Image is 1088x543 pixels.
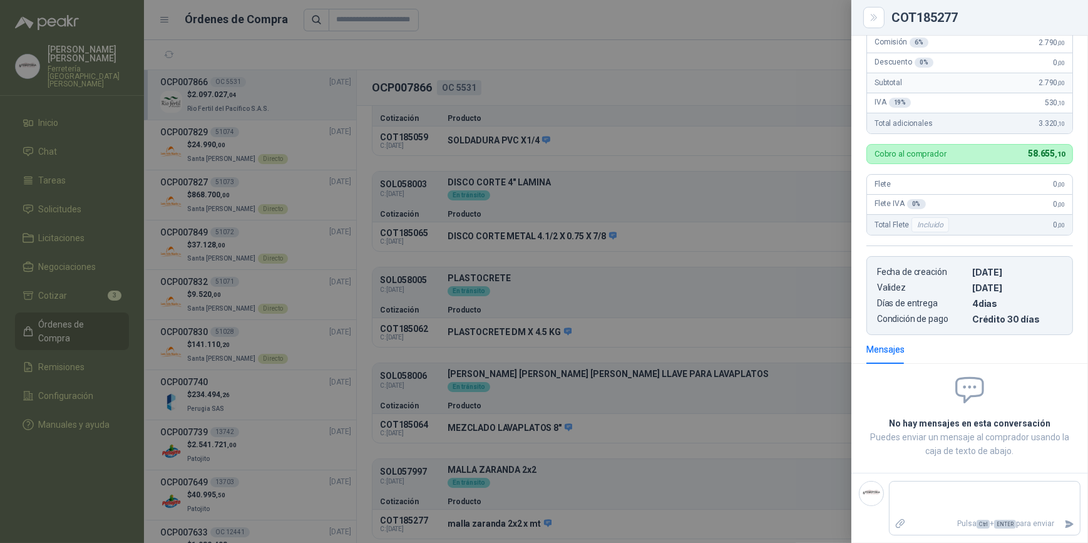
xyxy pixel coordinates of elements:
[1057,222,1065,229] span: ,00
[911,513,1060,535] p: Pulsa + para enviar
[866,10,881,25] button: Close
[1057,80,1065,86] span: ,00
[1039,119,1065,128] span: 3.320
[860,482,883,505] img: Company Logo
[875,180,891,189] span: Flete
[994,520,1016,529] span: ENTER
[877,314,967,324] p: Condición de pago
[877,267,967,277] p: Fecha de creación
[1057,120,1065,127] span: ,10
[972,314,1062,324] p: Crédito 30 días
[867,113,1072,133] div: Total adicionales
[907,199,926,209] div: 0 %
[972,282,1062,293] p: [DATE]
[866,343,905,356] div: Mensajes
[1057,39,1065,46] span: ,00
[915,58,933,68] div: 0 %
[1059,513,1080,535] button: Enviar
[1057,201,1065,208] span: ,00
[1039,38,1065,47] span: 2.790
[1045,98,1065,107] span: 530
[875,98,911,108] span: IVA
[1054,200,1065,209] span: 0
[875,38,928,48] span: Comisión
[1054,180,1065,189] span: 0
[875,217,952,232] span: Total Flete
[1057,181,1065,188] span: ,00
[877,298,967,309] p: Días de entrega
[972,298,1062,309] p: 4 dias
[1057,100,1065,106] span: ,10
[977,520,990,529] span: Ctrl
[1028,148,1065,158] span: 58.655
[875,199,926,209] span: Flete IVA
[875,58,933,68] span: Descuento
[890,513,911,535] label: Adjuntar archivos
[1054,220,1065,229] span: 0
[877,282,967,293] p: Validez
[911,217,949,232] div: Incluido
[889,98,911,108] div: 19 %
[1054,58,1065,67] span: 0
[972,267,1062,277] p: [DATE]
[866,430,1073,458] p: Puedes enviar un mensaje al comprador usando la caja de texto de abajo.
[1055,150,1065,158] span: ,10
[1039,78,1065,87] span: 2.790
[866,416,1073,430] h2: No hay mensajes en esta conversación
[875,150,947,158] p: Cobro al comprador
[891,11,1073,24] div: COT185277
[875,78,902,87] span: Subtotal
[910,38,928,48] div: 6 %
[1057,59,1065,66] span: ,00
